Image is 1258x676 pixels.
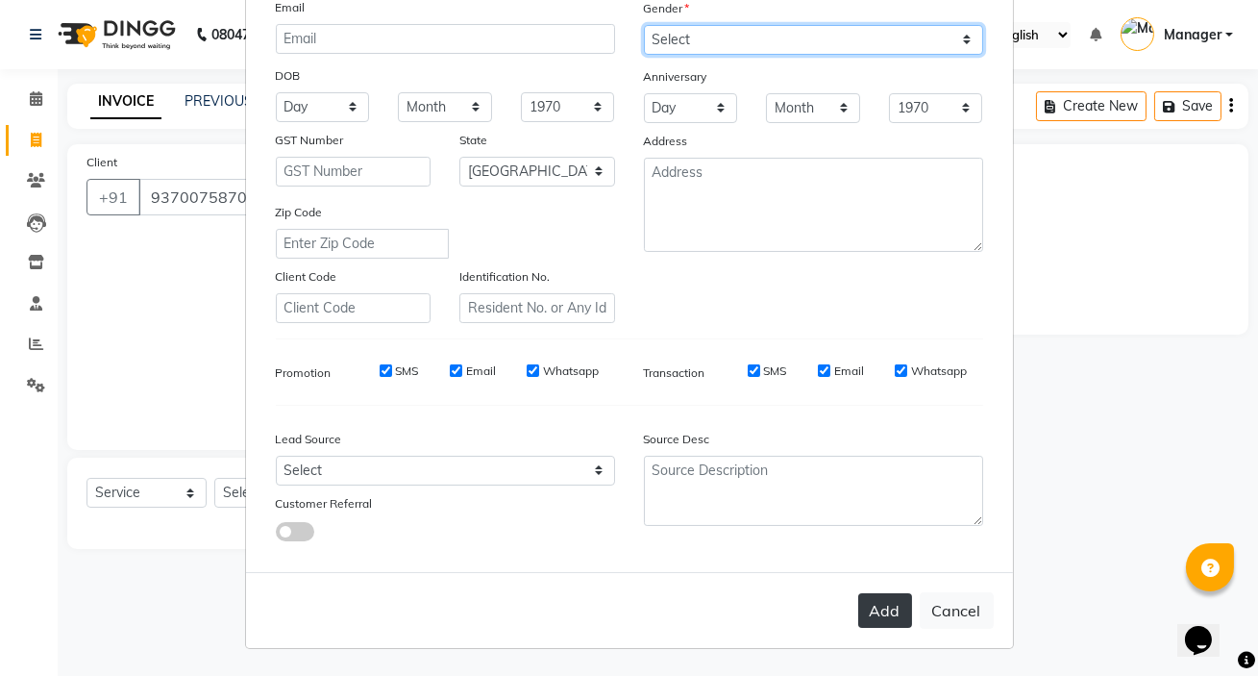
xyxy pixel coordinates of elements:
label: Whatsapp [543,363,599,380]
input: Resident No. or Any Id [459,293,615,323]
label: State [459,132,487,149]
label: Anniversary [644,68,707,86]
button: Cancel [920,592,994,629]
label: Address [644,133,688,150]
label: Zip Code [276,204,323,221]
label: Transaction [644,364,705,382]
label: Whatsapp [911,363,967,380]
input: Enter Zip Code [276,229,449,259]
iframe: chat widget [1177,599,1239,657]
label: Source Desc [644,431,710,448]
label: Email [834,363,864,380]
label: GST Number [276,132,344,149]
label: DOB [276,67,301,85]
input: Email [276,24,615,54]
label: Email [466,363,496,380]
label: SMS [764,363,787,380]
label: Lead Source [276,431,342,448]
button: Add [858,593,912,628]
label: Customer Referral [276,495,373,513]
label: Client Code [276,268,337,286]
label: Promotion [276,364,332,382]
label: SMS [396,363,419,380]
input: GST Number [276,157,432,187]
label: Identification No. [459,268,550,286]
input: Client Code [276,293,432,323]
